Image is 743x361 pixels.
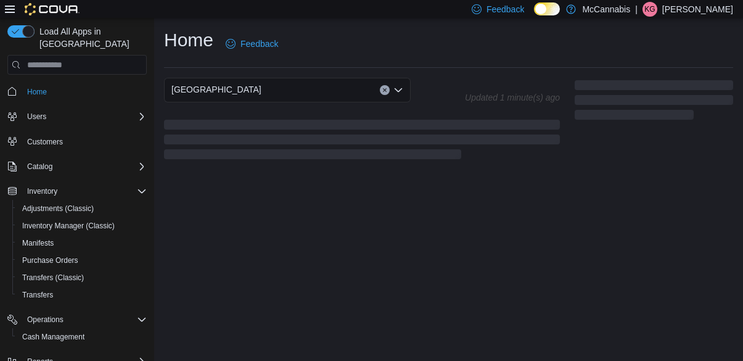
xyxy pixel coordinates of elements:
a: Cash Management [17,330,89,344]
h1: Home [164,28,213,52]
button: Inventory [2,183,152,200]
button: Users [22,109,51,124]
span: Home [27,87,47,97]
span: Inventory Manager (Classic) [17,218,147,233]
a: Feedback [221,31,283,56]
span: Operations [27,315,64,325]
p: [PERSON_NAME] [662,2,733,17]
button: Customers [2,133,152,151]
span: [GEOGRAPHIC_DATA] [171,82,261,97]
a: Purchase Orders [17,253,83,268]
button: Operations [2,311,152,328]
p: | [635,2,638,17]
span: Dark Mode [534,15,535,16]
img: Cova [25,3,80,15]
button: Clear input [380,85,390,95]
span: Loading [575,83,733,122]
button: Cash Management [12,328,152,346]
button: Adjustments (Classic) [12,200,152,217]
span: Purchase Orders [17,253,147,268]
span: Adjustments (Classic) [17,201,147,216]
span: Inventory [22,184,147,199]
a: Home [22,85,52,99]
button: Users [2,108,152,125]
span: Feedback [240,38,278,50]
span: KG [644,2,655,17]
span: Manifests [22,238,54,248]
a: Adjustments (Classic) [17,201,99,216]
span: Catalog [22,159,147,174]
span: Feedback [486,3,524,15]
a: Transfers (Classic) [17,270,89,285]
button: Transfers (Classic) [12,269,152,286]
p: McCannabis [582,2,630,17]
button: Open list of options [393,85,403,95]
button: Manifests [12,234,152,252]
span: Transfers [22,290,53,300]
span: Transfers [17,288,147,302]
button: Purchase Orders [12,252,152,269]
button: Operations [22,312,68,327]
span: Customers [27,137,63,147]
span: Users [22,109,147,124]
button: Transfers [12,286,152,304]
span: Inventory [27,186,57,196]
a: Inventory Manager (Classic) [17,218,120,233]
span: Operations [22,312,147,327]
span: Load All Apps in [GEOGRAPHIC_DATA] [35,25,147,50]
input: Dark Mode [534,2,560,15]
button: Inventory Manager (Classic) [12,217,152,234]
span: Inventory Manager (Classic) [22,221,115,231]
span: Transfers (Classic) [17,270,147,285]
span: Purchase Orders [22,255,78,265]
span: Customers [22,134,147,149]
span: Cash Management [22,332,84,342]
a: Customers [22,135,68,149]
div: Kasidy Gosse [642,2,657,17]
span: Home [22,83,147,99]
button: Catalog [22,159,57,174]
p: Updated 1 minute(s) ago [465,93,560,102]
a: Transfers [17,288,58,302]
span: Manifests [17,236,147,251]
span: Adjustments (Classic) [22,204,94,214]
span: Users [27,112,46,122]
span: Transfers (Classic) [22,273,84,283]
span: Cash Management [17,330,147,344]
button: Inventory [22,184,62,199]
span: Loading [164,122,560,162]
span: Catalog [27,162,52,172]
button: Home [2,82,152,100]
button: Catalog [2,158,152,175]
a: Manifests [17,236,59,251]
